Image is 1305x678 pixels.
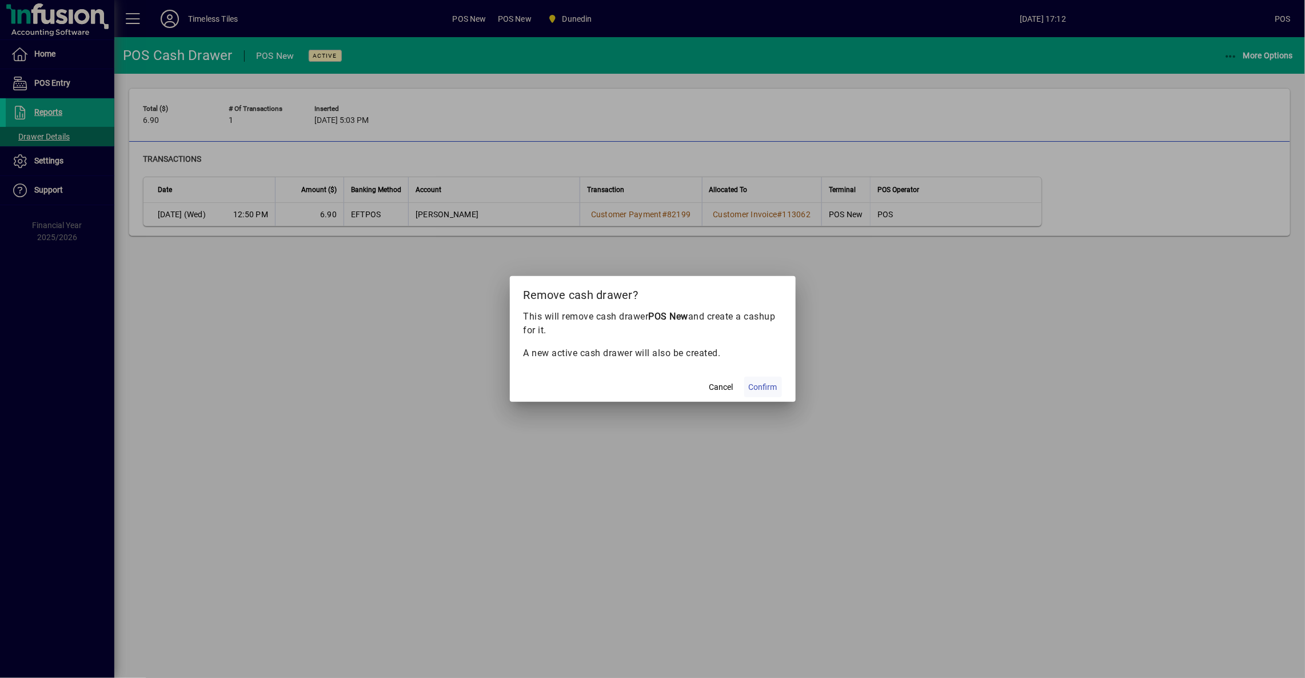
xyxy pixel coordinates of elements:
[749,381,777,393] span: Confirm
[649,311,689,322] b: POS New
[524,346,782,360] p: A new active cash drawer will also be created.
[703,377,740,397] button: Cancel
[744,377,782,397] button: Confirm
[524,310,782,337] p: This will remove cash drawer and create a cashup for it.
[709,381,733,393] span: Cancel
[510,276,796,309] h2: Remove cash drawer?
